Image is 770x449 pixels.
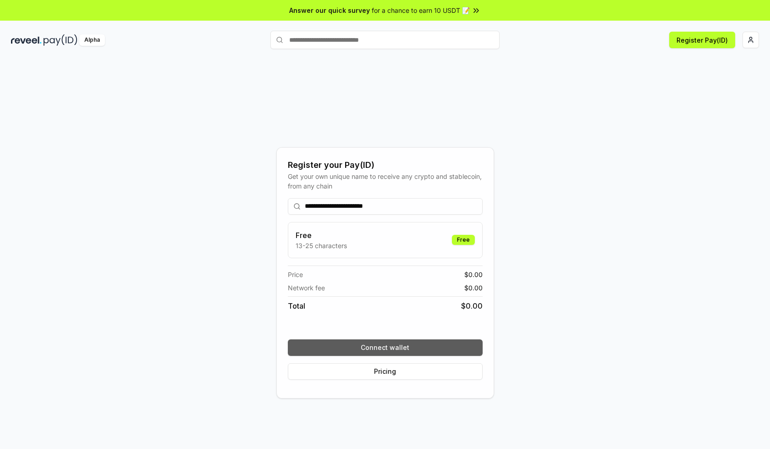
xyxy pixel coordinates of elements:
span: $ 0.00 [461,300,483,311]
span: $ 0.00 [464,270,483,279]
button: Register Pay(ID) [669,32,735,48]
span: for a chance to earn 10 USDT 📝 [372,6,470,15]
div: Get your own unique name to receive any crypto and stablecoin, from any chain [288,172,483,191]
h3: Free [296,230,347,241]
div: Alpha [79,34,105,46]
img: pay_id [44,34,77,46]
button: Pricing [288,363,483,380]
span: Network fee [288,283,325,293]
button: Connect wallet [288,339,483,356]
div: Free [452,235,475,245]
div: Register your Pay(ID) [288,159,483,172]
span: Total [288,300,305,311]
span: $ 0.00 [464,283,483,293]
span: Price [288,270,303,279]
span: Answer our quick survey [289,6,370,15]
img: reveel_dark [11,34,42,46]
p: 13-25 characters [296,241,347,250]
